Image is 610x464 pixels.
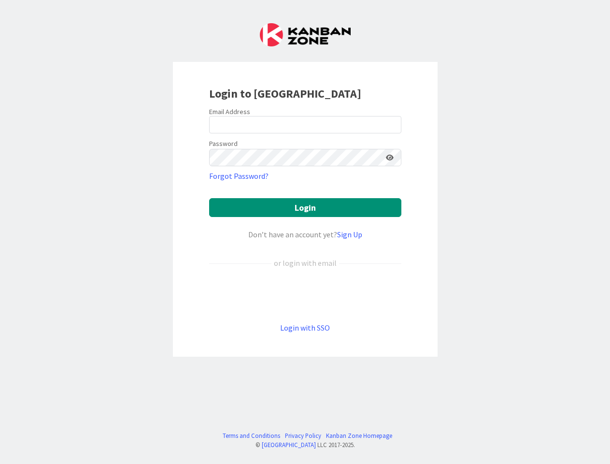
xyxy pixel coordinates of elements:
[337,230,362,239] a: Sign Up
[209,170,269,182] a: Forgot Password?
[280,323,330,333] a: Login with SSO
[209,139,238,149] label: Password
[262,441,316,449] a: [GEOGRAPHIC_DATA]
[204,285,406,306] iframe: Sign in with Google Button
[260,23,351,46] img: Kanban Zone
[209,229,401,240] div: Don’t have an account yet?
[209,86,361,101] b: Login to [GEOGRAPHIC_DATA]
[218,440,392,449] div: © LLC 2017- 2025 .
[285,431,321,440] a: Privacy Policy
[271,257,339,269] div: or login with email
[326,431,392,440] a: Kanban Zone Homepage
[209,107,250,116] label: Email Address
[223,431,280,440] a: Terms and Conditions
[209,198,401,217] button: Login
